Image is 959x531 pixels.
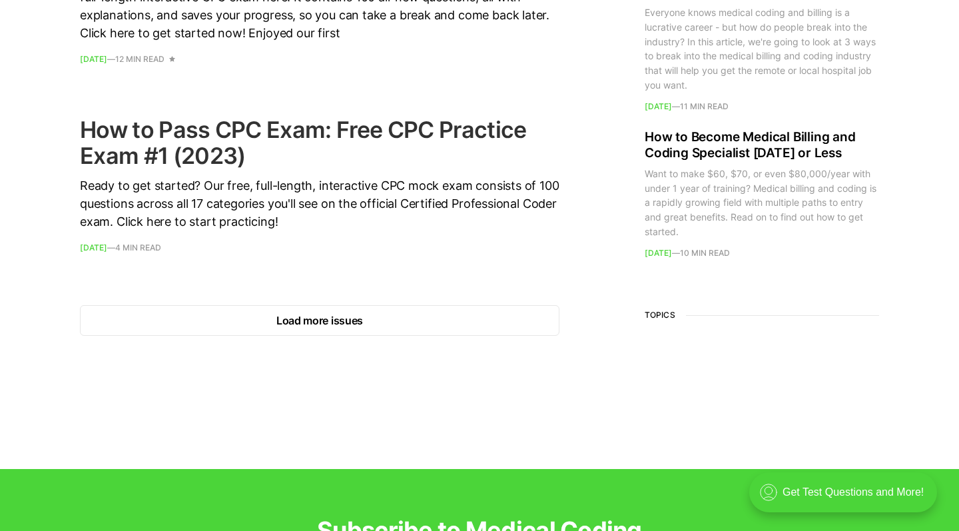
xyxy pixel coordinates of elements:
span: 11 min read [680,103,729,111]
iframe: portal-trigger [738,466,959,531]
footer: — [645,103,879,111]
a: How to Pass CPC Exam: Free CPC Practice Exam #1 (2023) Ready to get started? Our free, full-lengt... [80,117,559,252]
button: Load more issues [80,305,559,336]
h3: Topics [645,311,879,320]
span: 12 min read [115,55,164,63]
div: Want to make $60, $70, or even $80,000/year with under 1 year of training? Medical billing and co... [645,167,879,239]
footer: — [80,55,559,63]
time: [DATE] [645,249,672,259]
a: How to Become Medical Billing and Coding Specialist [DATE] or Less Want to make $60, $70, or even... [645,130,879,258]
h2: How to Pass CPC Exam: Free CPC Practice Exam #1 (2023) [80,117,559,169]
footer: — [645,250,879,258]
h2: How to Become Medical Billing and Coding Specialist [DATE] or Less [645,130,879,162]
time: [DATE] [80,243,107,253]
footer: — [80,244,559,252]
span: 4 min read [115,244,161,252]
time: [DATE] [645,102,672,112]
div: Ready to get started? Our free, full-length, interactive CPC mock exam consists of 100 questions ... [80,177,559,231]
div: Everyone knows medical coding and billing is a lucrative career - but how do people break into th... [645,6,879,93]
span: 10 min read [680,250,730,258]
time: [DATE] [80,54,107,64]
